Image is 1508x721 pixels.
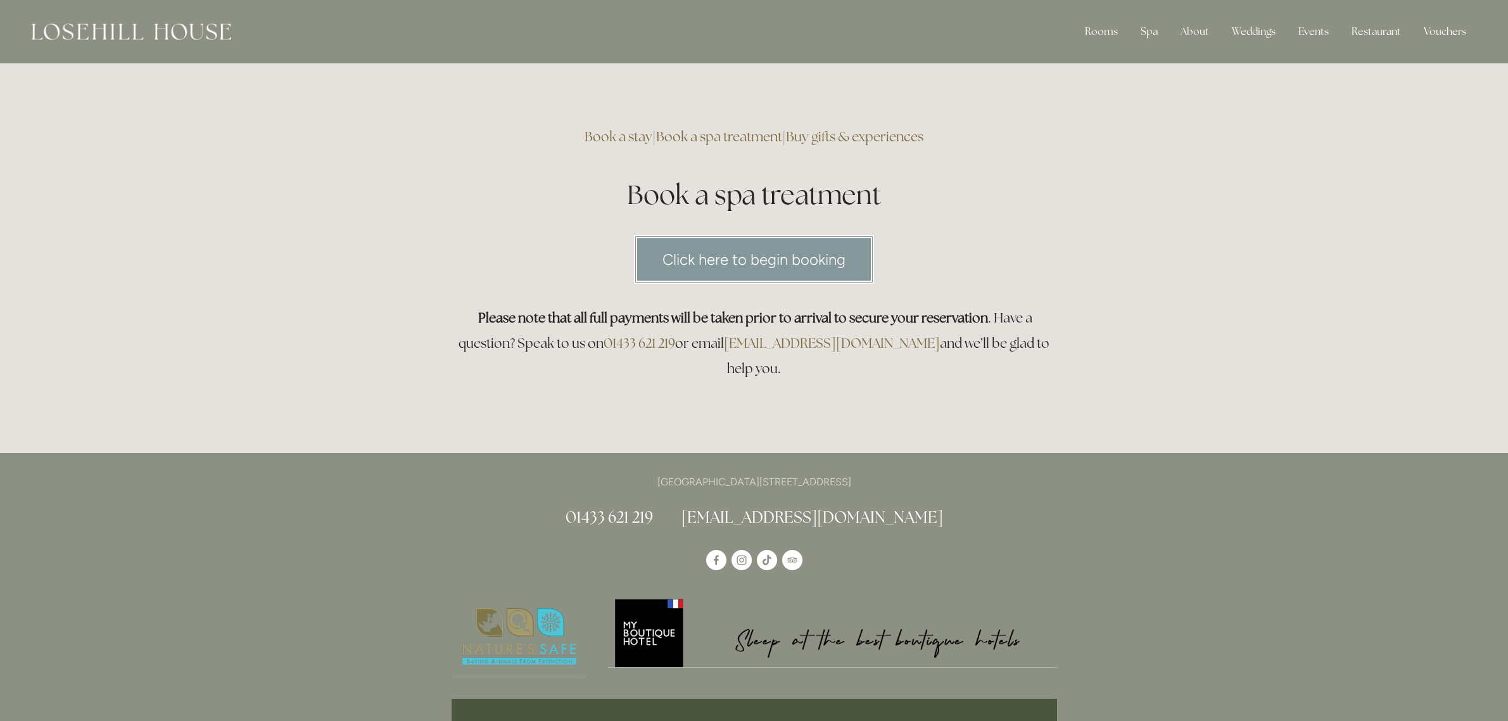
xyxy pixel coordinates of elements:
[1288,19,1339,44] div: Events
[604,335,675,352] a: 01433 621 219
[732,550,752,570] a: Instagram
[782,550,802,570] a: TripAdvisor
[452,597,587,677] img: Nature's Safe - Logo
[1414,19,1476,44] a: Vouchers
[681,507,943,527] a: [EMAIL_ADDRESS][DOMAIN_NAME]
[608,597,1057,667] img: My Boutique Hotel - Logo
[706,550,726,570] a: Losehill House Hotel & Spa
[585,128,652,145] a: Book a stay
[786,128,923,145] a: Buy gifts & experiences
[452,124,1057,150] h3: | |
[478,309,988,326] strong: Please note that all full payments will be taken prior to arrival to secure your reservation
[1075,19,1128,44] div: Rooms
[452,473,1057,490] p: [GEOGRAPHIC_DATA][STREET_ADDRESS]
[608,597,1057,668] a: My Boutique Hotel - Logo
[724,335,940,352] a: [EMAIL_ADDRESS][DOMAIN_NAME]
[634,235,874,284] a: Click here to begin booking
[452,176,1057,214] h1: Book a spa treatment
[1341,19,1411,44] div: Restaurant
[1170,19,1219,44] div: About
[566,507,653,527] a: 01433 621 219
[757,550,777,570] a: TikTok
[1222,19,1286,44] div: Weddings
[1131,19,1168,44] div: Spa
[452,305,1057,381] h3: . Have a question? Speak to us on or email and we’ll be glad to help you.
[656,128,782,145] a: Book a spa treatment
[452,597,587,677] a: Nature's Safe - Logo
[32,23,231,40] img: Losehill House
